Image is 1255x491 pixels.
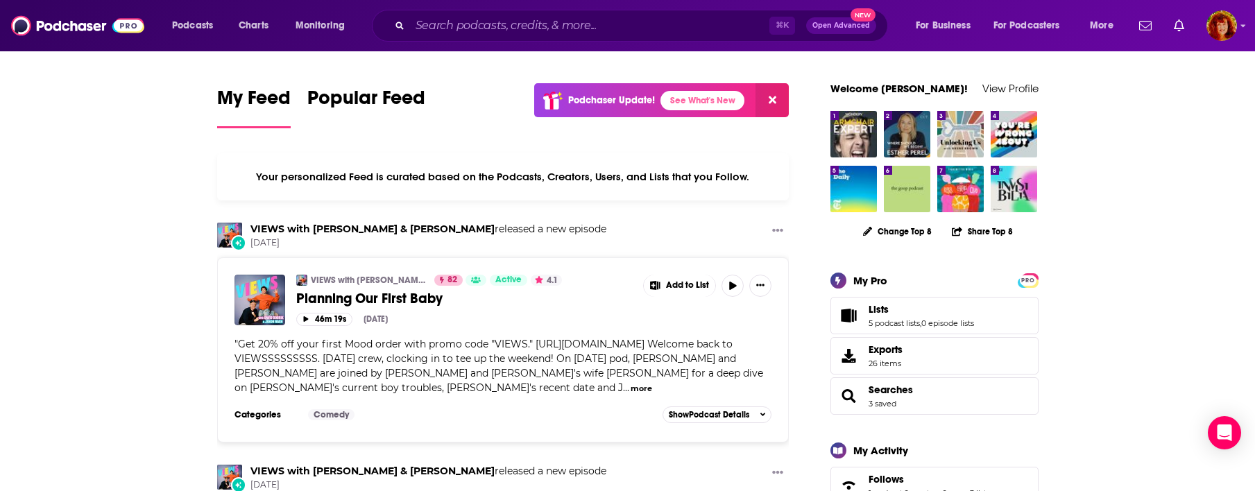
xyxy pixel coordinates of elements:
[1020,275,1036,286] span: PRO
[806,17,876,34] button: Open AdvancedNew
[749,275,771,297] button: Show More Button
[769,17,795,35] span: ⌘ K
[663,406,772,423] button: ShowPodcast Details
[250,465,495,477] a: VIEWS with David Dobrik & Jason Nash
[884,111,930,157] img: Where Should We Begin? with Esther Perel
[172,16,213,35] span: Podcasts
[234,338,763,394] span: "
[993,16,1060,35] span: For Podcasters
[531,275,562,286] button: 4.1
[434,275,463,286] a: 82
[869,384,913,396] a: Searches
[869,343,903,356] span: Exports
[920,318,921,328] span: ,
[1134,14,1157,37] a: Show notifications dropdown
[869,359,903,368] span: 26 items
[1080,15,1131,37] button: open menu
[385,10,901,42] div: Search podcasts, credits, & more...
[162,15,231,37] button: open menu
[250,465,606,478] h3: released a new episode
[11,12,144,39] img: Podchaser - Follow, Share and Rate Podcasts
[307,86,425,118] span: Popular Feed
[660,91,744,110] a: See What's New
[669,410,749,420] span: Show Podcast Details
[991,166,1037,212] a: Invisibilia
[217,153,789,200] div: Your personalized Feed is curated based on the Podcasts, Creators, Users, and Lists that you Follow.
[1020,274,1036,284] a: PRO
[230,15,277,37] a: Charts
[830,297,1039,334] span: Lists
[937,111,984,157] img: Unlocking Us with Brené Brown
[835,346,863,365] span: Exports
[1090,16,1113,35] span: More
[623,381,629,394] span: ...
[231,235,246,250] div: New Episode
[937,166,984,212] a: Rebel Eaters Club
[1206,10,1237,41] img: User Profile
[296,290,443,307] span: Planning Our First Baby
[869,473,990,485] a: Follows
[631,383,652,395] button: more
[916,16,971,35] span: For Business
[410,15,769,37] input: Search podcasts, credits, & more...
[830,337,1039,374] a: Exports
[217,86,291,128] a: My Feed
[855,223,941,240] button: Change Top 8
[869,303,889,316] span: Lists
[767,223,789,240] button: Show More Button
[234,338,763,394] span: Get 20% off your first Mood order with promo code "VIEWS." [URL][DOMAIN_NAME] Welcome back to VIE...
[311,275,425,286] a: VIEWS with [PERSON_NAME] & [PERSON_NAME]
[991,111,1037,157] img: You're Wrong About
[1168,14,1190,37] a: Show notifications dropdown
[495,273,522,287] span: Active
[296,16,345,35] span: Monitoring
[217,223,242,248] img: VIEWS with David Dobrik & Jason Nash
[217,465,242,490] img: VIEWS with David Dobrik & Jason Nash
[644,275,716,297] button: Show More Button
[666,280,709,291] span: Add to List
[234,409,297,420] h3: Categories
[851,8,876,21] span: New
[869,473,904,485] span: Follows
[1206,10,1237,41] button: Show profile menu
[296,290,633,307] a: Planning Our First Baby
[830,166,877,212] a: The Daily
[767,465,789,482] button: Show More Button
[984,15,1080,37] button: open menu
[308,409,355,420] a: Comedy
[830,111,877,157] img: Armchair Expert with Dax Shepard
[921,318,974,328] a: 0 episode lists
[835,386,863,406] a: Searches
[250,223,606,236] h3: released a new episode
[447,273,457,287] span: 82
[884,166,930,212] img: the goop podcast
[906,15,988,37] button: open menu
[812,22,870,29] span: Open Advanced
[869,303,974,316] a: Lists
[296,313,352,326] button: 46m 19s
[234,275,285,325] img: Planning Our First Baby
[286,15,363,37] button: open menu
[853,444,908,457] div: My Activity
[364,314,388,324] div: [DATE]
[296,275,307,286] img: VIEWS with David Dobrik & Jason Nash
[951,218,1014,245] button: Share Top 8
[217,86,291,118] span: My Feed
[250,237,606,249] span: [DATE]
[250,479,606,491] span: [DATE]
[835,306,863,325] a: Lists
[830,82,968,95] a: Welcome [PERSON_NAME]!
[568,94,655,106] p: Podchaser Update!
[1208,416,1241,449] div: Open Intercom Messenger
[239,16,268,35] span: Charts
